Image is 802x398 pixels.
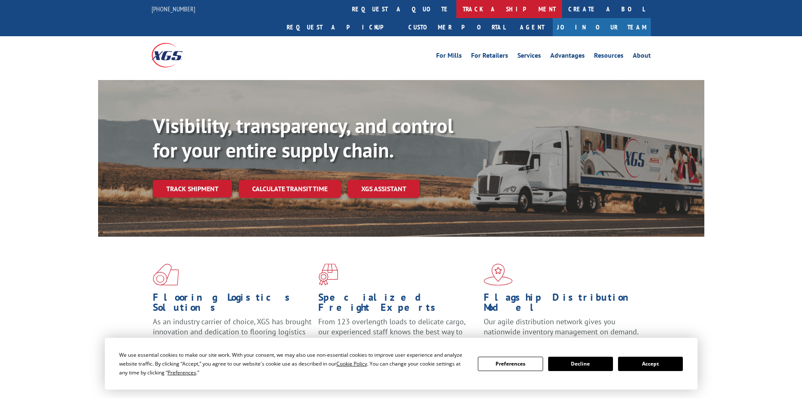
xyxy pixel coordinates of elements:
a: [PHONE_NUMBER] [152,5,195,13]
a: XGS ASSISTANT [348,180,420,198]
p: From 123 overlength loads to delicate cargo, our experienced staff knows the best way to move you... [318,317,477,354]
button: Accept [618,357,683,371]
span: Preferences [168,369,196,376]
b: Visibility, transparency, and control for your entire supply chain. [153,112,453,163]
span: As an industry carrier of choice, XGS has brought innovation and dedication to flooring logistics... [153,317,312,347]
h1: Flooring Logistics Solutions [153,292,312,317]
button: Preferences [478,357,543,371]
div: We use essential cookies to make our site work. With your consent, we may also use non-essential ... [119,350,468,377]
a: For Retailers [471,52,508,61]
a: For Mills [436,52,462,61]
a: Customer Portal [402,18,512,36]
h1: Specialized Freight Experts [318,292,477,317]
h1: Flagship Distribution Model [484,292,643,317]
a: About [633,52,651,61]
img: xgs-icon-total-supply-chain-intelligence-red [153,264,179,286]
a: Calculate transit time [239,180,341,198]
a: Advantages [550,52,585,61]
img: xgs-icon-focused-on-flooring-red [318,264,338,286]
a: Resources [594,52,623,61]
a: Track shipment [153,180,232,198]
a: Request a pickup [280,18,402,36]
span: Cookie Policy [336,360,367,367]
span: Our agile distribution network gives you nationwide inventory management on demand. [484,317,639,337]
a: Agent [512,18,553,36]
a: Services [517,52,541,61]
a: Join Our Team [553,18,651,36]
button: Decline [548,357,613,371]
img: xgs-icon-flagship-distribution-model-red [484,264,513,286]
div: Cookie Consent Prompt [105,338,698,390]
